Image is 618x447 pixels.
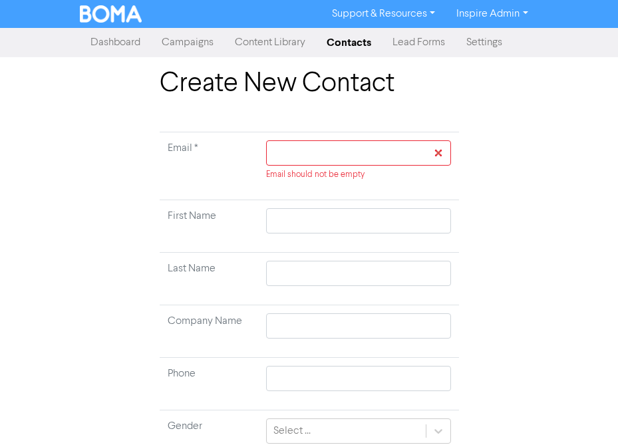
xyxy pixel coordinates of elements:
img: BOMA Logo [80,5,142,23]
div: Email should not be empty [266,168,450,181]
a: Dashboard [80,29,151,56]
a: Content Library [224,29,316,56]
div: Select ... [273,423,311,439]
td: Phone [160,358,259,410]
a: Support & Resources [321,3,446,25]
td: Last Name [160,253,259,305]
td: Required [160,132,259,200]
a: Contacts [316,29,382,56]
a: Settings [456,29,513,56]
td: Company Name [160,305,259,358]
td: First Name [160,200,259,253]
iframe: Chat Widget [551,383,618,447]
a: Lead Forms [382,29,456,56]
h1: Create New Contact [160,68,459,100]
a: Campaigns [151,29,224,56]
a: Inspire Admin [446,3,538,25]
